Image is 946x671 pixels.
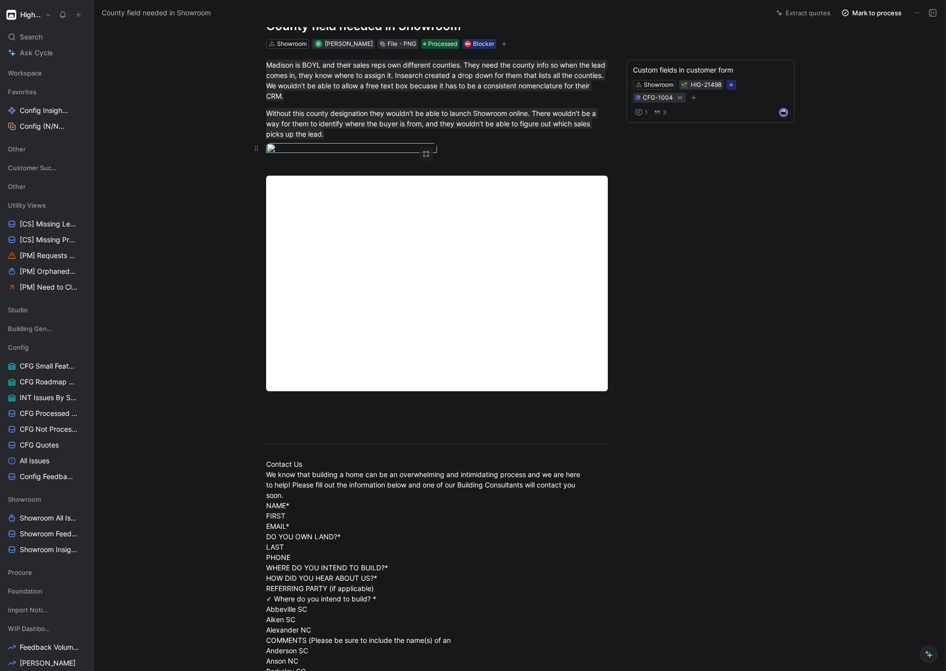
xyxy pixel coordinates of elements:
div: ⛔️ Blocker [464,39,494,49]
span: [PERSON_NAME] [325,40,373,47]
span: Config [8,342,29,352]
div: Workspace [4,66,89,80]
span: [PM] Orphaned Issues [20,266,78,276]
div: Foundation [4,584,89,598]
a: [PERSON_NAME] [4,656,89,671]
img: Screenshot 2025-05-14 at 4.14.42 PM.png [266,143,437,156]
mark: Without this county designation they wouldn’t be able to launch Showroom online. There wouldn’t b... [266,108,598,139]
span: CFG Quotes [20,440,59,450]
span: WIP Dashboards [8,624,51,634]
span: 1 [645,110,648,115]
img: Higharc [6,10,16,20]
span: CFG Roadmap Projects [20,377,78,387]
a: CFG Not Processed Feedback [4,422,89,437]
span: Processed [428,39,457,49]
div: Showroom [277,39,307,49]
span: Feedback Volume Over Time [20,642,79,652]
button: 1 [633,107,650,118]
span: Showroom Feedback All [20,529,78,539]
span: Foundation [8,586,42,596]
span: CFG Small Features [20,361,77,371]
div: WIP Dashboards [4,621,89,636]
div: Utility Views[CS] Missing Level of Support[CS] Missing Product Area[PM] Requests Missing Product ... [4,198,89,295]
span: CFG Processed Feedback [20,409,79,418]
img: avatar [316,41,321,46]
span: Favorites [8,87,37,97]
a: Showroom Feedback All [4,526,89,541]
button: 🌱 [681,81,688,88]
span: [PM] Need to Close Loop [20,282,79,292]
span: CFG Not Processed Feedback [20,424,79,434]
a: CFG Quotes [4,438,89,452]
div: Search [4,30,89,44]
a: Config Feedback All [4,469,89,484]
span: All Issues [20,456,49,466]
span: Utility Views [8,200,46,210]
h1: Higharc [20,10,41,19]
div: ConfigCFG Small FeaturesCFG Roadmap ProjectsINT Issues By StatusCFG Processed FeedbackCFG Not Pro... [4,340,89,484]
div: HIG-21498 [691,80,721,90]
a: CFG Small Features [4,359,89,373]
a: [CS] Missing Level of Support [4,217,89,231]
div: Building Generation [4,321,89,336]
div: CFG-1004 [643,93,673,103]
span: Ask Cycle [20,47,53,59]
div: Procure [4,565,89,580]
span: Workspace [8,68,42,78]
div: Import Notion [4,602,89,617]
div: Other [4,179,89,197]
a: [PM] Requests Missing Product Area [4,248,89,263]
span: 3 [663,110,667,115]
a: INT Issues By Status [4,390,89,405]
div: Other [4,142,89,156]
span: County field needed in Showroom [102,7,211,19]
span: Search [20,31,42,43]
a: [CS] Missing Product Area [4,232,89,247]
div: Config [4,340,89,355]
div: Customer Success Dashboards [4,160,89,175]
a: Showroom All Issues [4,511,89,525]
span: [PM] Requests Missing Product Area [20,251,80,261]
span: Other [8,182,26,191]
div: Import Notion [4,602,89,620]
a: All Issues [4,453,89,468]
span: Showroom Insights to Link [20,545,79,555]
span: Config Insights to Link [20,106,70,115]
a: CFG Roadmap Projects [4,374,89,389]
span: INT Issues By Status [20,393,77,403]
span: Config Feedback All [20,472,77,482]
div: ShowroomShowroom All IssuesShowroom Feedback AllShowroom Insights to Link [4,492,89,557]
div: Procure [4,565,89,583]
div: Utility Views [4,198,89,213]
span: Config (N/N/L) [20,121,65,131]
div: Foundation [4,584,89,601]
div: Custom fields in customer form [633,64,788,76]
div: Favorites [4,84,89,99]
mark: Madison is BOYL and their sales reps own different counties. They need the county info so when th... [266,60,607,101]
span: Showroom [8,494,41,504]
div: Building Generation [4,321,89,339]
button: HigharcHigharc [4,8,54,22]
button: Extract quotes [772,6,835,20]
a: [PM] Need to Close Loop [4,280,89,295]
img: 🌱 [681,82,687,88]
div: File・PNG [388,39,416,49]
a: [PM] Orphaned Issues [4,264,89,279]
div: Showroom [644,80,673,90]
div: Processed [421,39,459,49]
span: [CS] Missing Product Area [20,235,79,245]
div: Other [4,142,89,159]
span: Import Notion [8,605,49,615]
div: Customer Success Dashboards [4,160,89,178]
span: [PERSON_NAME] [20,658,76,668]
span: Other [8,144,26,154]
a: Config (N/N/L) [4,119,89,134]
button: Mark to process [837,6,906,20]
a: Showroom Insights to Link [4,542,89,557]
span: Customer Success Dashboards [8,163,58,173]
button: 3 [652,107,669,118]
div: Studio [4,302,89,317]
span: Studio [8,305,28,315]
span: Showroom All Issues [20,513,77,523]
